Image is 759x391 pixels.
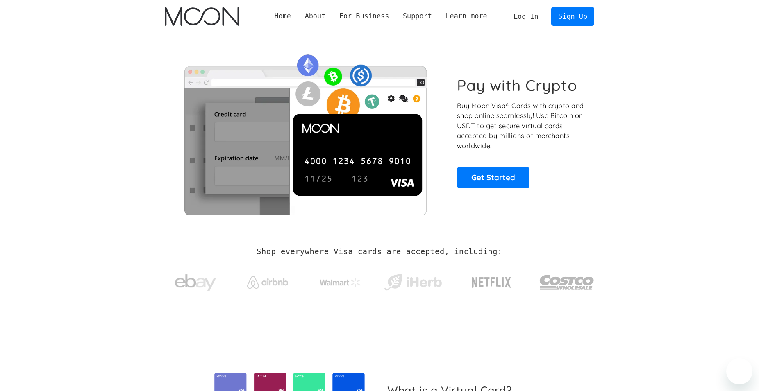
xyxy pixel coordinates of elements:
p: Buy Moon Visa® Cards with crypto and shop online seamlessly! Use Bitcoin or USDT to get secure vi... [457,101,585,151]
img: ebay [175,270,216,296]
div: For Business [332,11,396,21]
a: Costco [539,259,594,302]
div: Learn more [439,11,494,21]
img: Moon Cards let you spend your crypto anywhere Visa is accepted. [165,49,445,215]
img: Walmart [320,278,361,287]
img: Moon Logo [165,7,239,26]
a: Home [268,11,298,21]
a: iHerb [382,264,443,297]
a: Airbnb [237,268,298,293]
div: Support [403,11,432,21]
a: Get Started [457,167,529,188]
a: home [165,7,239,26]
div: Support [396,11,439,21]
h1: Pay with Crypto [457,76,577,95]
img: Costco [539,267,594,298]
h2: Shop everywhere Visa cards are accepted, including: [257,247,502,256]
a: Sign Up [551,7,594,25]
img: Airbnb [247,276,288,289]
iframe: Button to launch messaging window [726,358,752,384]
a: Walmart [310,269,371,292]
div: For Business [339,11,389,21]
a: ebay [165,262,226,300]
img: iHerb [382,272,443,293]
a: Log In [507,7,545,25]
div: About [305,11,326,21]
div: About [298,11,332,21]
div: Learn more [445,11,487,21]
a: Netflix [455,264,528,297]
img: Netflix [471,272,512,293]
